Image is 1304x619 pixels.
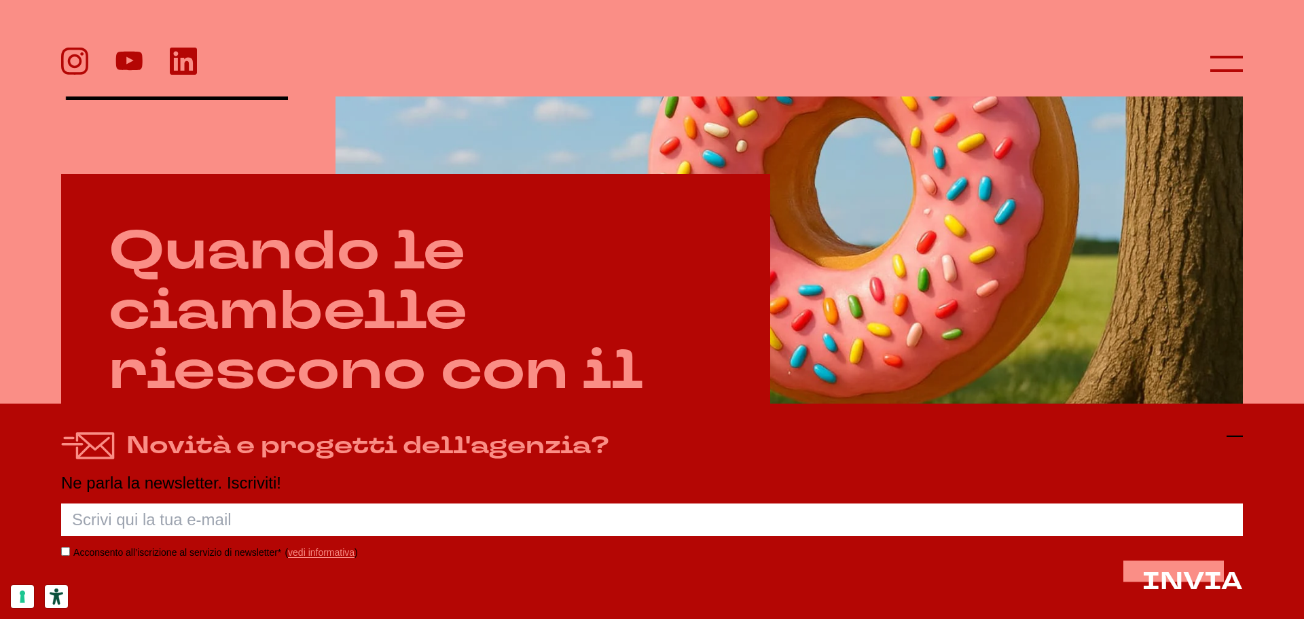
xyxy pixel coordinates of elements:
p: Ne parla la newsletter. Iscriviti! [61,474,1243,492]
label: Acconsento all’iscrizione al servizio di newsletter* [73,547,281,558]
h4: Novità e progetti dell'agenzia? [126,428,609,464]
span: ( ) [285,547,357,558]
button: INVIA [1142,569,1243,595]
span: INVIA [1142,565,1243,598]
input: Scrivi qui la tua e-mail [61,503,1243,536]
h2: Quando le ciambelle riescono con il buco [109,222,723,461]
a: vedi informativa [288,547,355,558]
button: Le tue preferenze relative al consenso per le tecnologie di tracciamento [11,585,34,608]
button: Strumenti di accessibilità [45,585,68,608]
